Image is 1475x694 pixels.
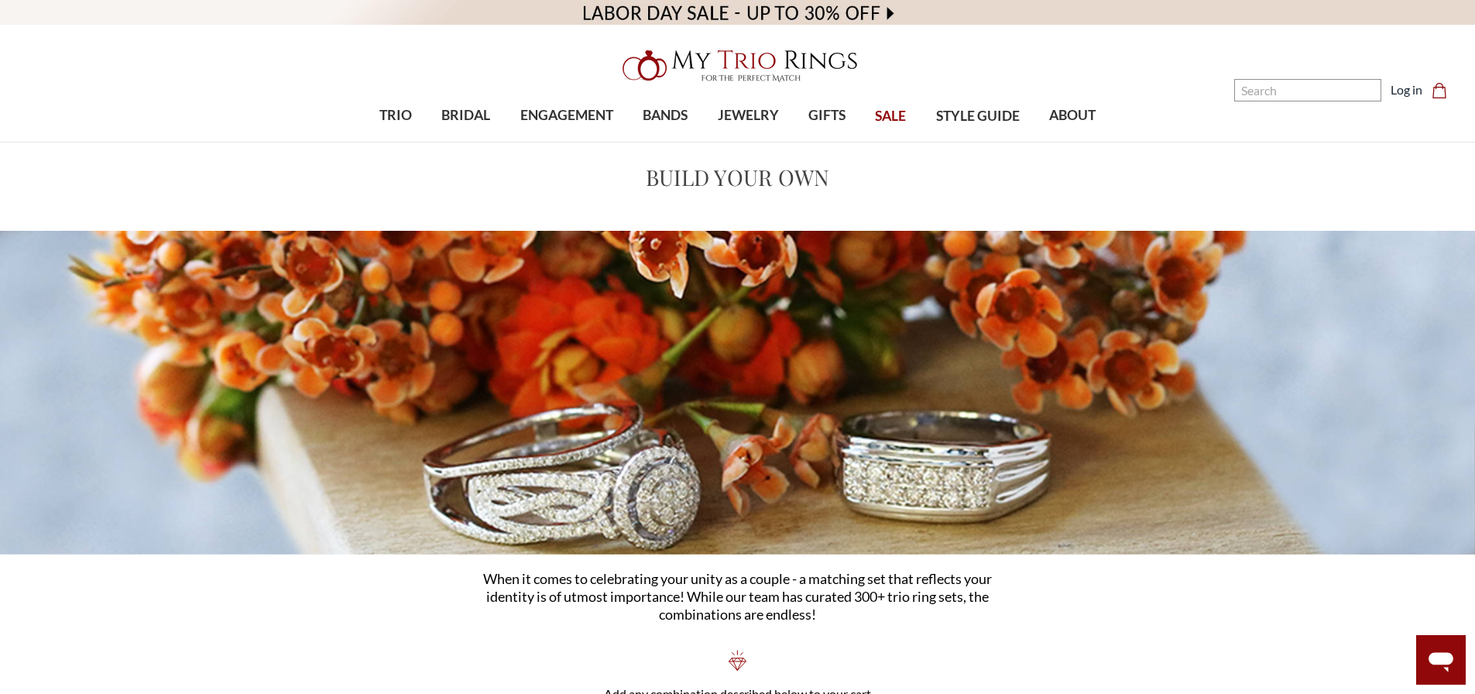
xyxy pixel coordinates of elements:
[718,105,779,125] span: JEWELRY
[1391,81,1422,99] a: Log in
[860,91,921,142] a: SALE
[808,105,846,125] span: GIFTS
[1432,81,1456,99] a: Cart with 0 items
[794,91,860,141] a: GIFTS
[520,105,613,125] span: ENGAGEMENT
[427,91,505,141] a: BRIDAL
[628,91,702,141] a: BANDS
[458,141,474,143] button: submenu toggle
[1034,91,1110,141] a: ABOUT
[657,141,673,143] button: submenu toggle
[702,91,793,141] a: JEWELRY
[388,141,403,143] button: submenu toggle
[875,106,906,126] span: SALE
[559,141,575,143] button: submenu toggle
[1234,79,1381,101] input: Search
[643,105,688,125] span: BANDS
[936,106,1020,126] span: STYLE GUIDE
[1049,105,1096,125] span: ABOUT
[921,91,1034,142] a: STYLE GUIDE
[614,41,862,91] img: My Trio Rings
[506,91,628,141] a: ENGAGEMENT
[190,161,1286,194] h1: Build Your Own
[365,91,427,141] a: TRIO
[1065,141,1080,143] button: submenu toggle
[441,105,490,125] span: BRIDAL
[819,141,835,143] button: submenu toggle
[1432,83,1447,98] svg: cart.cart_preview
[427,41,1047,91] a: My Trio Rings
[379,105,412,125] span: TRIO
[740,141,756,143] button: submenu toggle
[483,570,992,623] span: When it comes to celebrating your unity as a couple - a matching set that reflects your identity ...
